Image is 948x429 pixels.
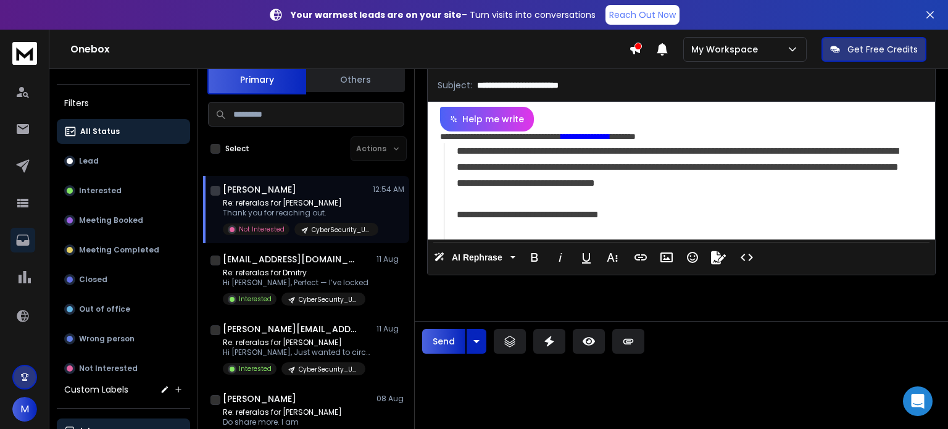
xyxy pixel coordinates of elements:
button: Lead [57,149,190,173]
button: Help me write [440,107,534,131]
button: Closed [57,267,190,292]
button: Code View [735,245,759,270]
p: Lead [79,156,99,166]
div: Open Intercom Messenger [903,386,933,416]
p: Not Interested [239,225,285,234]
p: Not Interested [79,364,138,373]
button: Not Interested [57,356,190,381]
button: Insert Link (Ctrl+K) [629,245,652,270]
p: Hi [PERSON_NAME], Just wanted to circle [223,348,371,357]
button: Send [422,329,465,354]
button: Meeting Completed [57,238,190,262]
button: M [12,397,37,422]
h3: Filters [57,94,190,112]
p: Get Free Credits [847,43,918,56]
button: Bold (Ctrl+B) [523,245,546,270]
p: Re: referalas for [PERSON_NAME] [223,198,371,208]
a: Reach Out Now [605,5,680,25]
h1: [PERSON_NAME] [223,393,296,405]
button: Wrong person [57,327,190,351]
p: Closed [79,275,107,285]
p: 08 Aug [376,394,404,404]
h1: [EMAIL_ADDRESS][DOMAIN_NAME] [223,253,359,265]
p: 11 Aug [376,254,404,264]
button: Out of office [57,297,190,322]
h1: [PERSON_NAME] [223,183,296,196]
button: AI Rephrase [431,245,518,270]
p: Thank you for reaching out. [223,208,371,218]
h3: Custom Labels [64,383,128,396]
p: Do share more. I am [223,417,365,427]
p: Interested [239,294,272,304]
button: Meeting Booked [57,208,190,233]
p: My Workspace [691,43,763,56]
button: Primary [207,65,306,94]
button: Insert Image (Ctrl+P) [655,245,678,270]
p: – Turn visits into conversations [291,9,596,21]
h1: [PERSON_NAME][EMAIL_ADDRESS][DOMAIN_NAME] [223,323,359,335]
p: Re: referalas for [PERSON_NAME] [223,338,371,348]
button: Italic (Ctrl+I) [549,245,572,270]
p: Out of office [79,304,130,314]
button: Others [306,66,405,93]
p: Hi [PERSON_NAME], Perfect — I’ve locked [223,278,368,288]
button: Interested [57,178,190,203]
img: logo [12,42,37,65]
p: Interested [79,186,122,196]
p: Re: referalas for [PERSON_NAME] [223,407,365,417]
button: Get Free Credits [821,37,926,62]
p: 12:54 AM [373,185,404,194]
p: Reach Out Now [609,9,676,21]
p: CyberSecurity_USA [299,365,358,374]
button: All Status [57,119,190,144]
p: Meeting Completed [79,245,159,255]
p: Interested [239,364,272,373]
strong: Your warmest leads are on your site [291,9,462,21]
p: CyberSecurity_USA [299,295,358,304]
p: CyberSecurity_USA [312,225,371,235]
p: Meeting Booked [79,215,143,225]
h1: Onebox [70,42,629,57]
p: Wrong person [79,334,135,344]
p: Subject: [438,79,472,91]
button: Signature [707,245,730,270]
p: Re: referalas for Dmitry [223,268,368,278]
label: Select [225,144,249,154]
span: AI Rephrase [449,252,505,263]
p: All Status [80,127,120,136]
p: 11 Aug [376,324,404,334]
